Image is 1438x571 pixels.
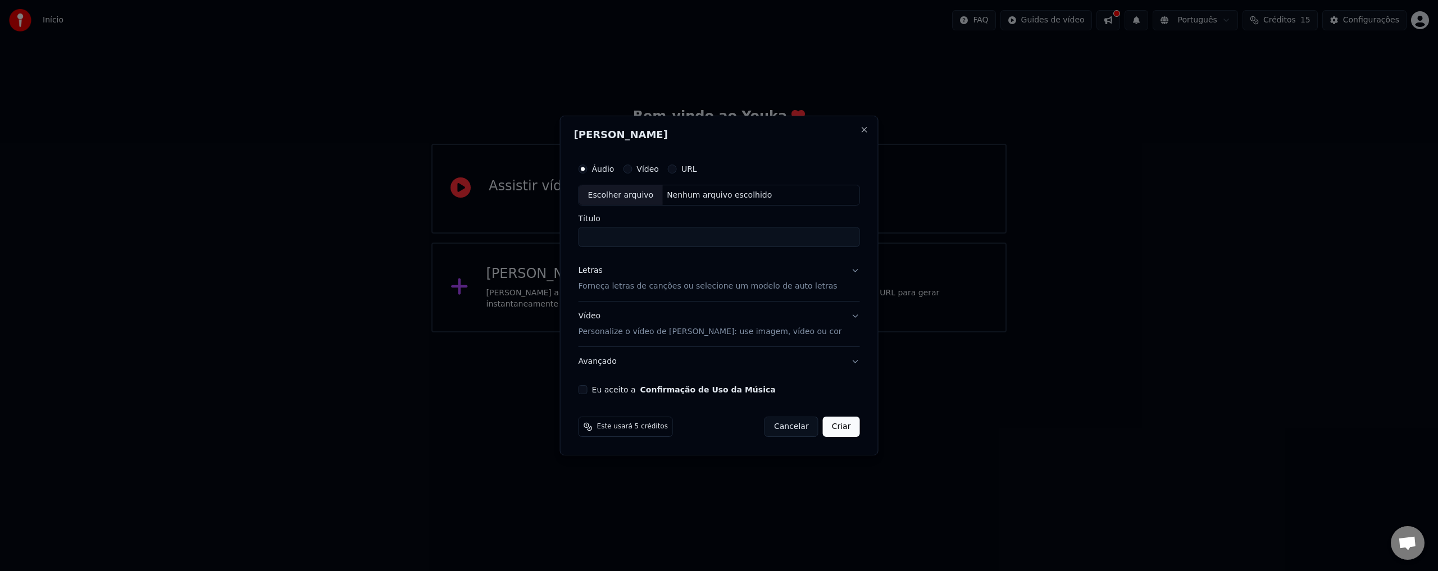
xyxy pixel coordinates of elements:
p: Forneça letras de canções ou selecione um modelo de auto letras [579,281,838,293]
div: Vídeo [579,311,842,338]
h2: [PERSON_NAME] [574,130,864,140]
label: Título [579,215,860,223]
button: VídeoPersonalize o vídeo de [PERSON_NAME]: use imagem, vídeo ou cor [579,302,860,347]
span: Este usará 5 créditos [597,422,668,431]
button: Criar [823,417,860,437]
p: Personalize o vídeo de [PERSON_NAME]: use imagem, vídeo ou cor [579,326,842,337]
label: Vídeo [636,165,659,173]
label: URL [681,165,697,173]
label: Eu aceito a [592,386,776,394]
div: Nenhum arquivo escolhido [662,190,776,201]
button: Avançado [579,347,860,376]
div: Letras [579,266,603,277]
label: Áudio [592,165,615,173]
button: LetrasForneça letras de canções ou selecione um modelo de auto letras [579,257,860,302]
button: Eu aceito a [640,386,776,394]
div: Escolher arquivo [579,185,663,205]
button: Cancelar [764,417,818,437]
